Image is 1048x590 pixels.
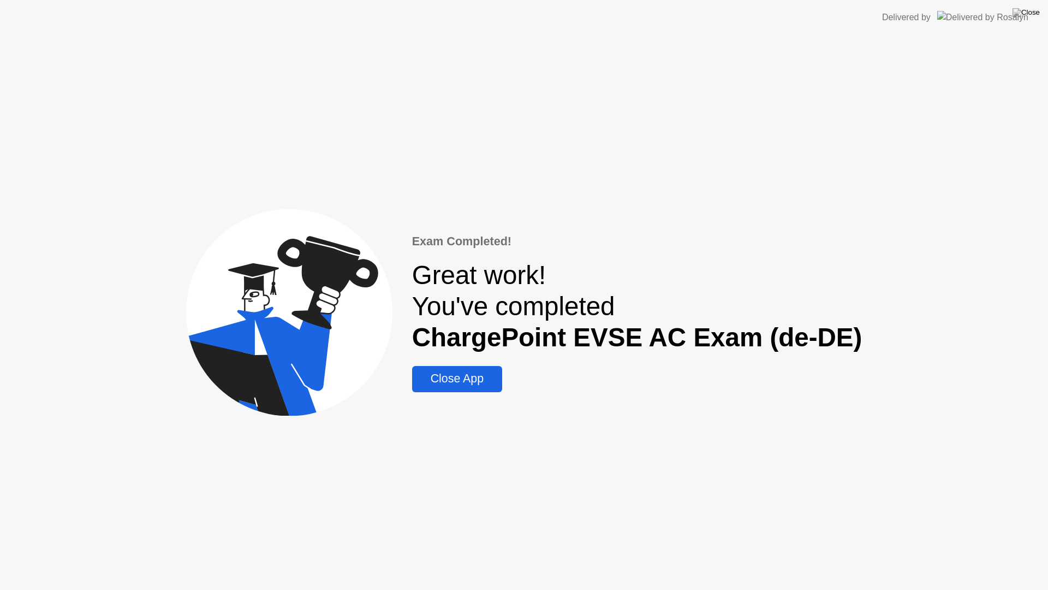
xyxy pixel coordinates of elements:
[937,11,1028,23] img: Delivered by Rosalyn
[412,259,862,353] div: Great work! You've completed
[412,323,862,352] b: ChargePoint EVSE AC Exam (de-DE)
[415,372,499,386] div: Close App
[412,233,862,250] div: Exam Completed!
[882,11,931,24] div: Delivered by
[1013,8,1040,17] img: Close
[412,366,502,392] button: Close App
